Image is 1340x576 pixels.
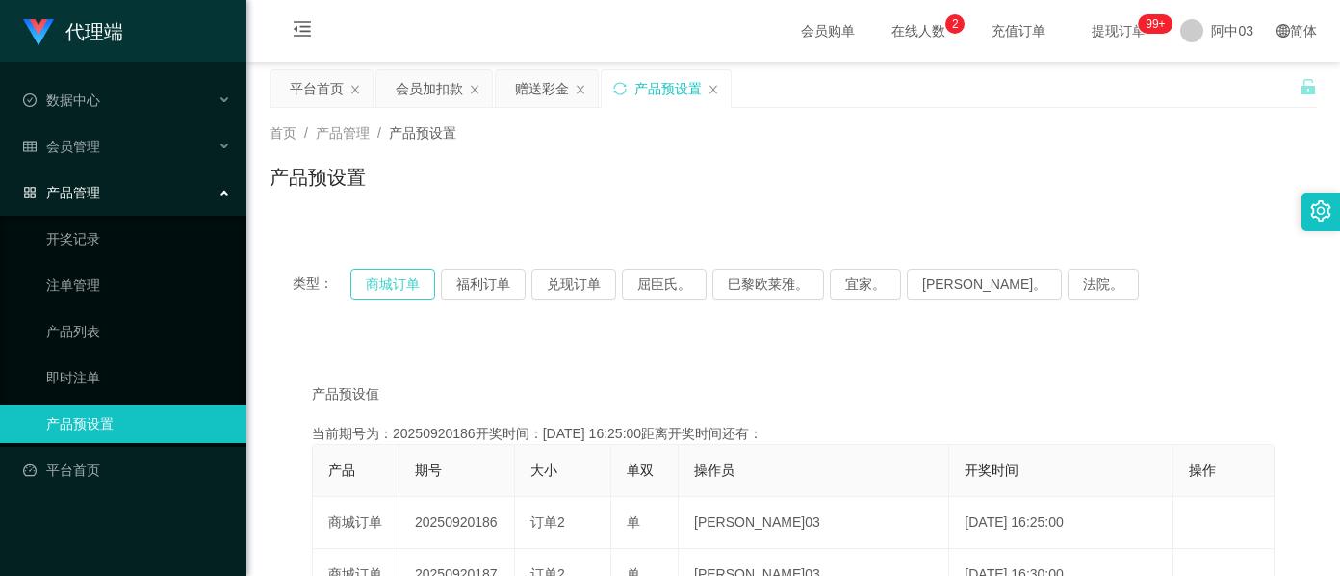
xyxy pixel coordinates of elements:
[46,312,231,351] a: 产品列表
[46,139,100,154] font: 会员管理
[634,70,702,107] div: 产品预设置
[530,514,565,530] span: 订单2
[830,269,901,300] button: 宜家。
[575,84,586,95] i: 图标： 关闭
[396,70,463,107] div: 会员加扣款
[965,462,1018,478] span: 开奖时间
[270,1,335,63] i: 图标： menu-fold
[907,269,1062,300] button: [PERSON_NAME]。
[349,84,361,95] i: 图标： 关闭
[46,185,100,200] font: 产品管理
[415,462,442,478] span: 期号
[23,451,231,489] a: 图标： 仪表板平台首页
[949,497,1173,549] td: [DATE] 16:25:00
[945,14,965,34] sup: 2
[891,23,945,39] font: 在线人数
[312,384,379,405] span: 产品预设值
[46,405,231,443] a: 产品预设置
[23,93,37,107] i: 图标： check-circle-o
[293,269,350,300] span: 类型：
[328,462,355,478] span: 产品
[627,514,640,530] span: 单
[313,497,399,549] td: 商城订单
[1300,78,1317,95] i: 图标： 解锁
[23,186,37,199] i: 图标： AppStore-O
[46,266,231,304] a: 注单管理
[712,269,824,300] button: 巴黎欧莱雅。
[1138,14,1172,34] sup: 1223
[622,269,707,300] button: 屈臣氏。
[46,92,100,108] font: 数据中心
[708,84,719,95] i: 图标： 关闭
[1189,462,1216,478] span: 操作
[377,125,381,141] span: /
[627,462,654,478] span: 单双
[270,163,366,192] h1: 产品预设置
[290,70,344,107] div: 平台首页
[531,269,616,300] button: 兑现订单
[613,82,627,95] i: 图标： 同步
[469,84,480,95] i: 图标： 关闭
[694,462,734,478] span: 操作员
[23,19,54,46] img: logo.9652507e.png
[389,125,456,141] span: 产品预设置
[1290,23,1317,39] font: 简体
[270,125,296,141] span: 首页
[46,358,231,397] a: 即时注单
[312,424,1275,444] div: 当前期号为：20250920186开奖时间：[DATE] 16:25:00距离开奖时间还有：
[304,125,308,141] span: /
[441,269,526,300] button: 福利订单
[23,23,123,39] a: 代理端
[399,497,515,549] td: 20250920186
[350,269,435,300] button: 商城订单
[23,140,37,153] i: 图标： table
[515,70,569,107] div: 赠送彩金
[1276,24,1290,38] i: 图标： global
[952,14,959,34] p: 2
[65,1,123,63] h1: 代理端
[1068,269,1139,300] button: 法院。
[1092,23,1146,39] font: 提现订单
[530,462,557,478] span: 大小
[679,497,949,549] td: [PERSON_NAME]03
[46,220,231,258] a: 开奖记录
[992,23,1045,39] font: 充值订单
[1310,200,1331,222] i: 图标： 设置
[316,125,370,141] span: 产品管理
